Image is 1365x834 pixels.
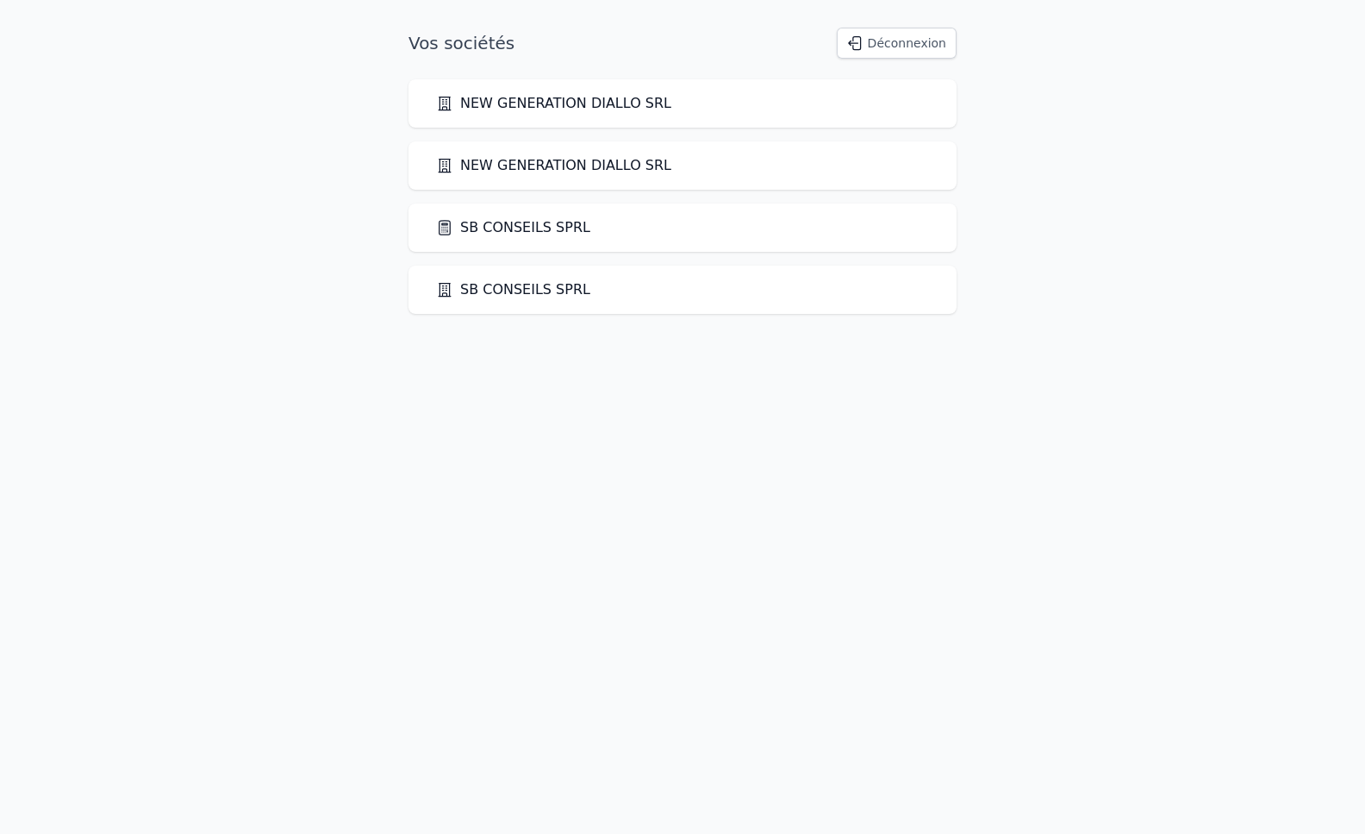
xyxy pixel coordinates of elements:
[436,217,590,238] a: SB CONSEILS SPRL
[837,28,957,59] button: Déconnexion
[436,279,590,300] a: SB CONSEILS SPRL
[408,31,514,55] h1: Vos sociétés
[436,155,671,176] a: NEW GENERATION DIALLO SRL
[436,93,671,114] a: NEW GENERATION DIALLO SRL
